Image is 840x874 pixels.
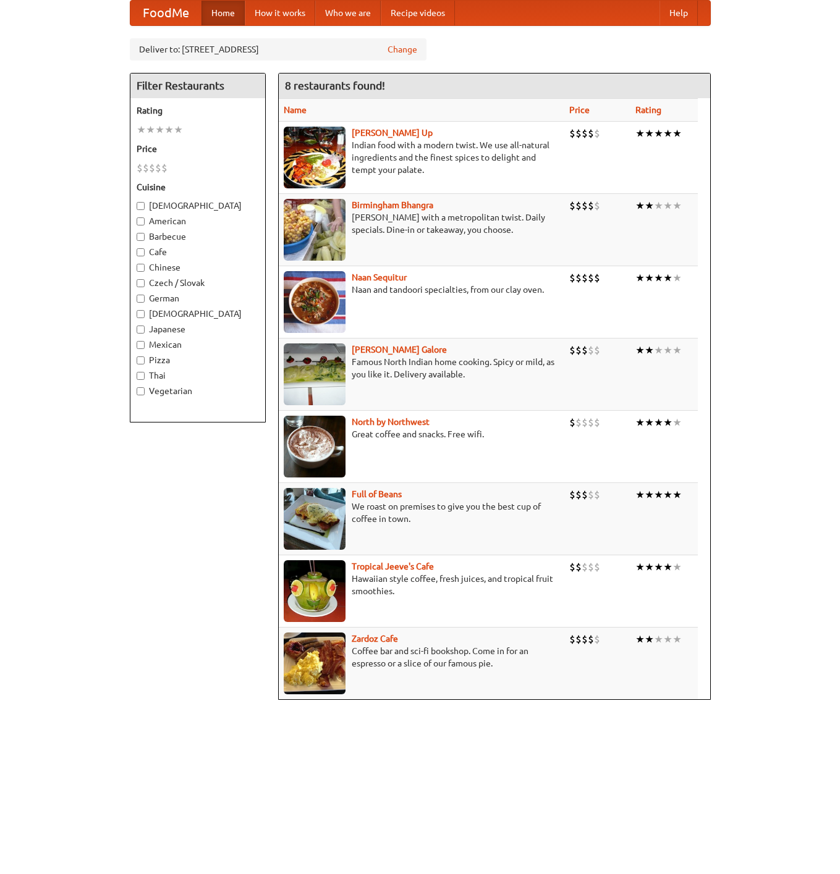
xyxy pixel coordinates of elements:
li: ★ [635,127,645,140]
p: Coffee bar and sci-fi bookshop. Come in for an espresso or a slice of our famous pie. [284,645,560,670]
li: ★ [635,416,645,429]
li: ★ [663,127,672,140]
a: Recipe videos [381,1,455,25]
li: $ [137,161,143,175]
b: Naan Sequitur [352,272,407,282]
li: $ [575,199,582,212]
li: $ [582,560,588,574]
label: American [137,215,259,227]
li: ★ [635,632,645,646]
input: [DEMOGRAPHIC_DATA] [137,202,145,210]
li: ★ [663,488,672,502]
li: $ [588,488,594,502]
b: North by Northwest [352,417,430,427]
b: [PERSON_NAME] Up [352,128,433,138]
li: ★ [654,416,663,429]
li: ★ [672,560,682,574]
li: ★ [654,632,663,646]
a: How it works [245,1,315,25]
a: Change [388,43,417,56]
li: $ [588,416,594,429]
li: $ [569,199,575,212]
ng-pluralize: 8 restaurants found! [285,80,385,91]
a: Zardoz Cafe [352,634,398,644]
li: $ [155,161,161,175]
li: ★ [146,123,155,137]
label: Vegetarian [137,385,259,397]
h4: Filter Restaurants [130,74,265,98]
label: [DEMOGRAPHIC_DATA] [137,200,259,212]
li: ★ [645,632,654,646]
a: Price [569,105,590,115]
li: $ [569,488,575,502]
p: Indian food with a modern twist. We use all-natural ingredients and the finest spices to delight ... [284,139,560,176]
li: $ [594,199,600,212]
li: $ [149,161,155,175]
img: naansequitur.jpg [284,271,346,333]
li: ★ [645,271,654,285]
li: $ [575,127,582,140]
li: ★ [164,123,174,137]
label: German [137,292,259,305]
li: $ [588,127,594,140]
li: $ [588,560,594,574]
li: $ [143,161,149,175]
li: ★ [663,560,672,574]
li: $ [588,632,594,646]
img: beans.jpg [284,488,346,550]
a: Tropical Jeeve's Cafe [352,561,434,571]
li: ★ [645,560,654,574]
a: Birmingham Bhangra [352,200,433,210]
li: ★ [672,271,682,285]
li: $ [588,343,594,357]
a: FoodMe [130,1,202,25]
img: north.jpg [284,416,346,477]
div: Deliver to: [STREET_ADDRESS] [130,38,426,61]
li: ★ [635,488,645,502]
li: $ [575,632,582,646]
b: [PERSON_NAME] Galore [352,345,447,355]
img: zardoz.jpg [284,632,346,694]
li: ★ [672,488,682,502]
h5: Cuisine [137,181,259,193]
li: ★ [635,343,645,357]
li: $ [594,127,600,140]
li: $ [594,416,600,429]
li: ★ [155,123,164,137]
label: Japanese [137,323,259,335]
label: Pizza [137,354,259,366]
input: [DEMOGRAPHIC_DATA] [137,310,145,318]
input: Vegetarian [137,387,145,395]
li: $ [582,632,588,646]
li: $ [161,161,168,175]
li: $ [569,416,575,429]
li: ★ [663,199,672,212]
input: Thai [137,372,145,380]
h5: Rating [137,104,259,117]
li: ★ [672,416,682,429]
input: Japanese [137,326,145,334]
li: $ [569,271,575,285]
h5: Price [137,143,259,155]
li: ★ [663,632,672,646]
p: [PERSON_NAME] with a metropolitan twist. Daily specials. Dine-in or takeaway, you choose. [284,211,560,236]
a: Full of Beans [352,489,402,499]
li: $ [582,343,588,357]
li: $ [588,199,594,212]
li: ★ [635,560,645,574]
li: $ [594,488,600,502]
img: curryup.jpg [284,127,346,188]
li: $ [582,127,588,140]
label: Cafe [137,246,259,258]
img: currygalore.jpg [284,343,346,405]
li: ★ [645,343,654,357]
li: $ [575,560,582,574]
li: $ [594,343,600,357]
li: $ [569,632,575,646]
li: ★ [645,199,654,212]
li: ★ [635,271,645,285]
li: $ [582,271,588,285]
